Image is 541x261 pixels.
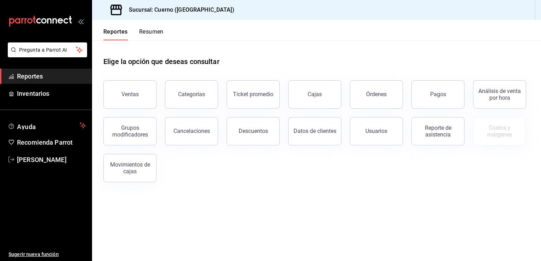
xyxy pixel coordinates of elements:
[8,251,86,258] span: Sugerir nueva función
[411,80,465,109] button: Pagos
[8,42,87,57] button: Pregunta a Parrot AI
[108,161,152,175] div: Movimientos de cajas
[233,91,273,98] div: Ticket promedio
[123,6,234,14] h3: Sucursal: Cuerno ([GEOGRAPHIC_DATA])
[478,88,522,101] div: Análisis de venta por hora
[294,128,336,134] div: Datos de clientes
[416,124,460,138] div: Reporte de asistencia
[17,71,86,81] span: Reportes
[473,80,526,109] button: Análisis de venta por hora
[17,155,86,164] span: [PERSON_NAME]
[108,124,152,138] div: Grupos modificadores
[430,91,446,98] div: Pagos
[103,28,128,40] button: Reportes
[350,117,403,145] button: Usuarios
[350,80,403,109] button: Órdenes
[366,91,387,98] div: Órdenes
[121,91,139,98] div: Ventas
[19,46,76,54] span: Pregunta a Parrot AI
[17,138,86,147] span: Recomienda Parrot
[165,80,218,109] button: Categorías
[103,154,156,182] button: Movimientos de cajas
[239,128,268,134] div: Descuentos
[139,28,164,40] button: Resumen
[17,121,77,130] span: Ayuda
[473,117,526,145] button: Contrata inventarios para ver este reporte
[227,80,280,109] button: Ticket promedio
[173,128,210,134] div: Cancelaciones
[17,89,86,98] span: Inventarios
[411,117,465,145] button: Reporte de asistencia
[165,117,218,145] button: Cancelaciones
[103,117,156,145] button: Grupos modificadores
[365,128,387,134] div: Usuarios
[288,117,341,145] button: Datos de clientes
[103,28,164,40] div: navigation tabs
[103,80,156,109] button: Ventas
[103,56,220,67] h1: Elige la opción que deseas consultar
[5,51,87,59] a: Pregunta a Parrot AI
[478,124,522,138] div: Costos y márgenes
[178,91,205,98] div: Categorías
[78,18,84,24] button: open_drawer_menu
[288,80,341,109] button: Cajas
[308,91,322,98] div: Cajas
[227,117,280,145] button: Descuentos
